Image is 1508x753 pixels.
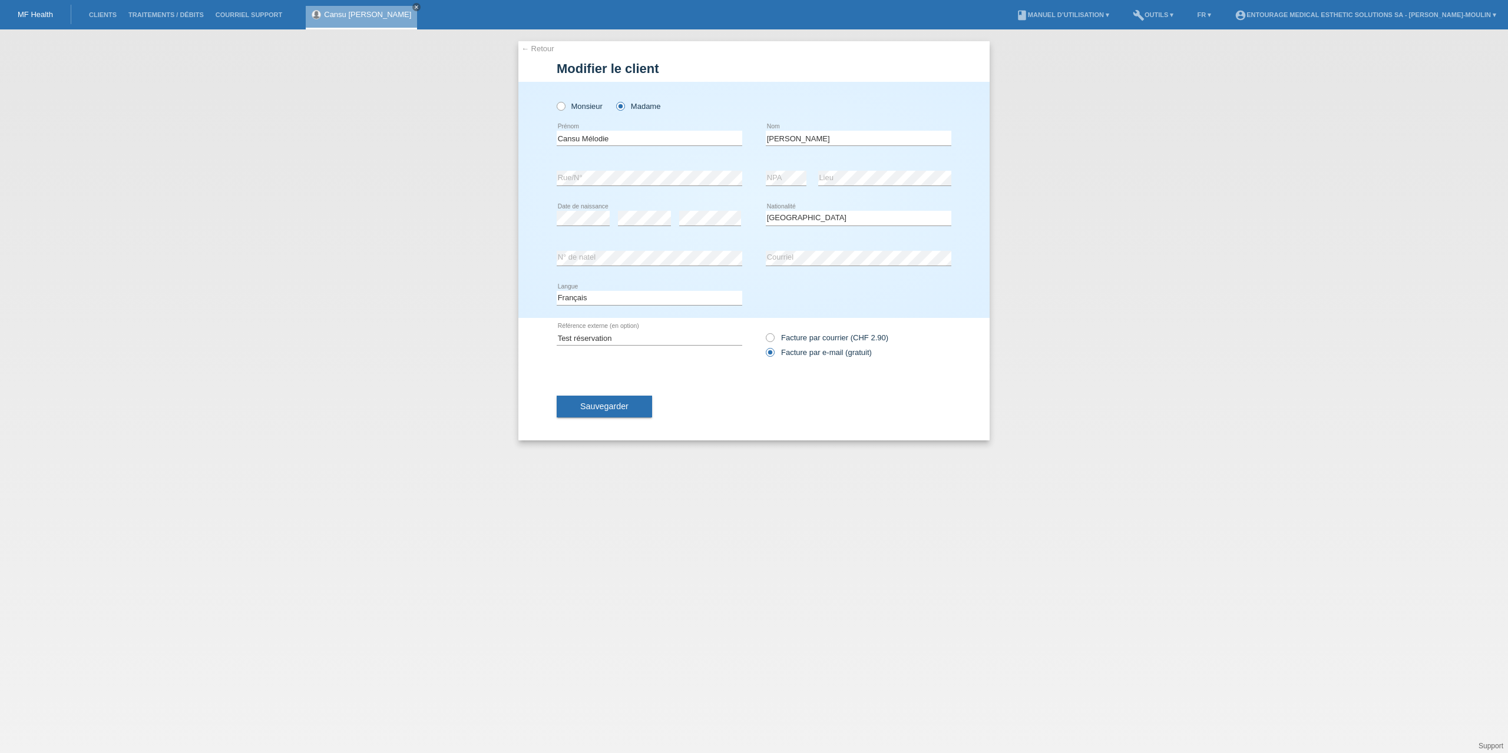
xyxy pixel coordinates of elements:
label: Madame [616,102,660,111]
a: Clients [83,11,123,18]
a: Traitements / débits [123,11,210,18]
i: book [1016,9,1028,21]
input: Facture par e-mail (gratuit) [766,348,773,363]
button: Sauvegarder [557,396,652,418]
input: Facture par courrier (CHF 2.90) [766,333,773,348]
input: Madame [616,102,624,110]
a: account_circleENTOURAGE Medical Esthetic Solutions SA - [PERSON_NAME]-Moulin ▾ [1229,11,1502,18]
a: Courriel Support [210,11,288,18]
input: Monsieur [557,102,564,110]
a: bookManuel d’utilisation ▾ [1010,11,1115,18]
label: Monsieur [557,102,603,111]
a: Support [1479,742,1503,750]
i: account_circle [1235,9,1246,21]
a: buildOutils ▾ [1127,11,1179,18]
h1: Modifier le client [557,61,951,76]
a: close [412,3,421,11]
a: FR ▾ [1191,11,1217,18]
i: close [414,4,419,10]
i: build [1133,9,1145,21]
a: ← Retour [521,44,554,53]
label: Facture par courrier (CHF 2.90) [766,333,888,342]
label: Facture par e-mail (gratuit) [766,348,872,357]
a: Cansu [PERSON_NAME] [324,10,411,19]
a: MF Health [18,10,53,19]
span: Sauvegarder [580,402,629,411]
